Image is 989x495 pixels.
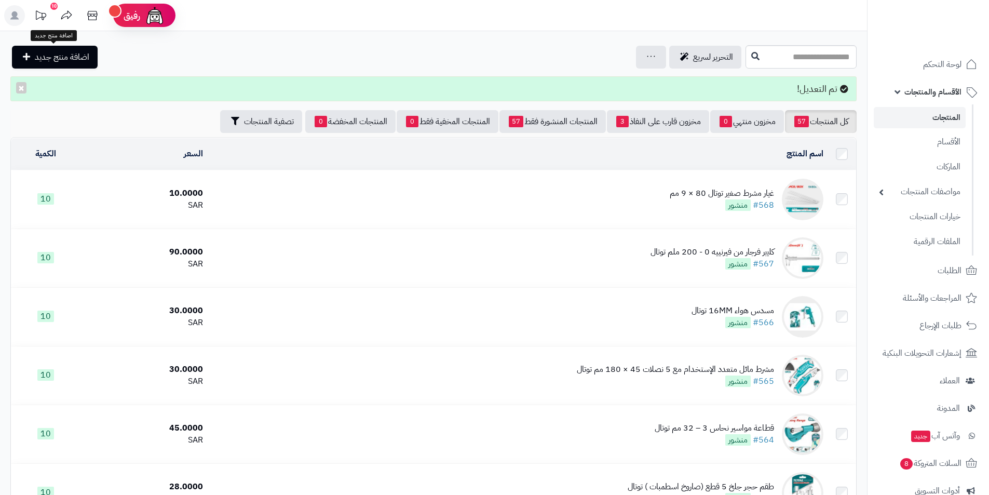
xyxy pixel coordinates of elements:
img: ﻛﻠﻳﺑﺭ فرجار من فيرنييه 0 - 200 ملم توتال [782,237,823,279]
span: منشور [725,199,751,211]
a: إشعارات التحويلات البنكية [874,341,983,366]
button: × [16,82,26,93]
span: 0 [315,116,327,127]
span: 0 [406,116,418,127]
a: #567 [753,258,774,270]
div: ﻏﻳﺎﺭ ﻣﺷﺭﻁ ﺻﻐﻳﺭ ﺗﻭﺗﺎﻝ 80 × 9 مم [670,188,774,199]
span: 57 [794,116,809,127]
a: المراجعات والأسئلة [874,286,983,311]
div: 30.0000 [85,364,203,376]
span: تصفية المنتجات [244,115,294,128]
span: إشعارات التحويلات البنكية [883,346,961,360]
div: SAR [85,317,203,329]
span: منشور [725,376,751,387]
a: كل المنتجات57 [785,110,857,133]
a: #568 [753,199,774,211]
a: السلات المتروكة8 [874,451,983,476]
div: تم التعديل! [10,76,857,101]
span: طلبات الإرجاع [919,318,961,333]
div: ﻛﻠﻳﺑﺭ فرجار من فيرنييه 0 - 200 ملم توتال [651,246,774,258]
div: طقم حجر ﺟﻠﺦ 5 قطع (صاروخ اسطمبات ) توتال [628,481,774,493]
span: 8 [900,458,913,470]
span: السلات المتروكة [899,456,961,471]
a: المدونة [874,396,983,421]
a: وآتس آبجديد [874,423,983,448]
a: الماركات [874,156,966,178]
div: 28.0000 [85,481,203,493]
div: اضافة منتج جديد [31,30,77,42]
a: المنتجات المنشورة فقط57 [499,110,606,133]
a: تحديثات المنصة [28,5,53,29]
div: SAR [85,434,203,446]
div: SAR [85,258,203,270]
a: #566 [753,316,774,329]
a: طلبات الإرجاع [874,313,983,338]
span: التحرير لسريع [693,51,733,63]
span: 10 [37,252,54,263]
div: 10.0000 [85,188,203,199]
button: تصفية المنتجات [220,110,302,133]
div: SAR [85,376,203,387]
img: ai-face.png [144,5,165,26]
img: ﻣﺳﺩﺱ ﻫﻭﺍء 16MM توتال [782,296,823,338]
img: ﻗﻁﺎﻋﺔ مواسير نحاس 3 – 32 مم توتال [782,413,823,455]
img: logo-2.png [918,8,979,30]
div: SAR [85,199,203,211]
span: وآتس آب [910,429,960,443]
a: المنتجات [874,107,966,128]
a: مواصفات المنتجات [874,181,966,203]
a: العملاء [874,368,983,393]
a: #565 [753,375,774,387]
span: 3 [616,116,629,127]
span: 10 [37,311,54,322]
a: مخزون منتهي0 [710,110,784,133]
span: جديد [911,431,930,442]
span: 10 [37,428,54,439]
a: اضافة منتج جديد [12,46,98,69]
img: ﻏﻳﺎﺭ ﻣﺷﺭﻁ ﺻﻐﻳﺭ ﺗﻭﺗﺎﻝ 80 × 9 مم [782,179,823,220]
a: التحرير لسريع [669,46,741,69]
a: المنتجات المخفضة0 [305,110,396,133]
a: مخزون قارب على النفاذ3 [607,110,709,133]
a: السعر [184,148,203,160]
a: #564 [753,434,774,446]
a: المنتجات المخفية فقط0 [397,110,498,133]
span: منشور [725,317,751,328]
span: لوحة التحكم [923,57,961,72]
span: 10 [37,193,54,205]
div: ﻣﺳﺩﺱ ﻫﻭﺍء 16MM توتال [692,305,774,317]
a: الطلبات [874,258,983,283]
a: الكمية [35,148,56,160]
span: منشور [725,434,751,446]
a: اسم المنتج [787,148,823,160]
div: ﻗﻁﺎﻋﺔ مواسير نحاس 3 – 32 مم توتال [655,422,774,434]
span: 57 [509,116,523,127]
a: خيارات المنتجات [874,206,966,228]
div: 30.0000 [85,305,203,317]
span: المدونة [937,401,960,416]
span: 0 [720,116,732,127]
span: العملاء [940,373,960,388]
span: الطلبات [938,263,961,278]
div: 10 [50,3,58,10]
div: مشرط مائل متعدد الإستخدام مع 5 نصلات 45 × 180 مم توتال [577,364,774,376]
span: الأقسام والمنتجات [904,85,961,99]
a: الأقسام [874,131,966,153]
div: 90.0000 [85,246,203,258]
img: مشرط مائل متعدد الإستخدام مع 5 نصلات 45 × 180 مم توتال [782,355,823,396]
span: اضافة منتج جديد [35,51,89,63]
span: المراجعات والأسئلة [903,291,961,305]
span: رفيق [124,9,140,22]
a: الملفات الرقمية [874,231,966,253]
div: 45.0000 [85,422,203,434]
span: 10 [37,369,54,381]
span: منشور [725,258,751,270]
a: لوحة التحكم [874,52,983,77]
